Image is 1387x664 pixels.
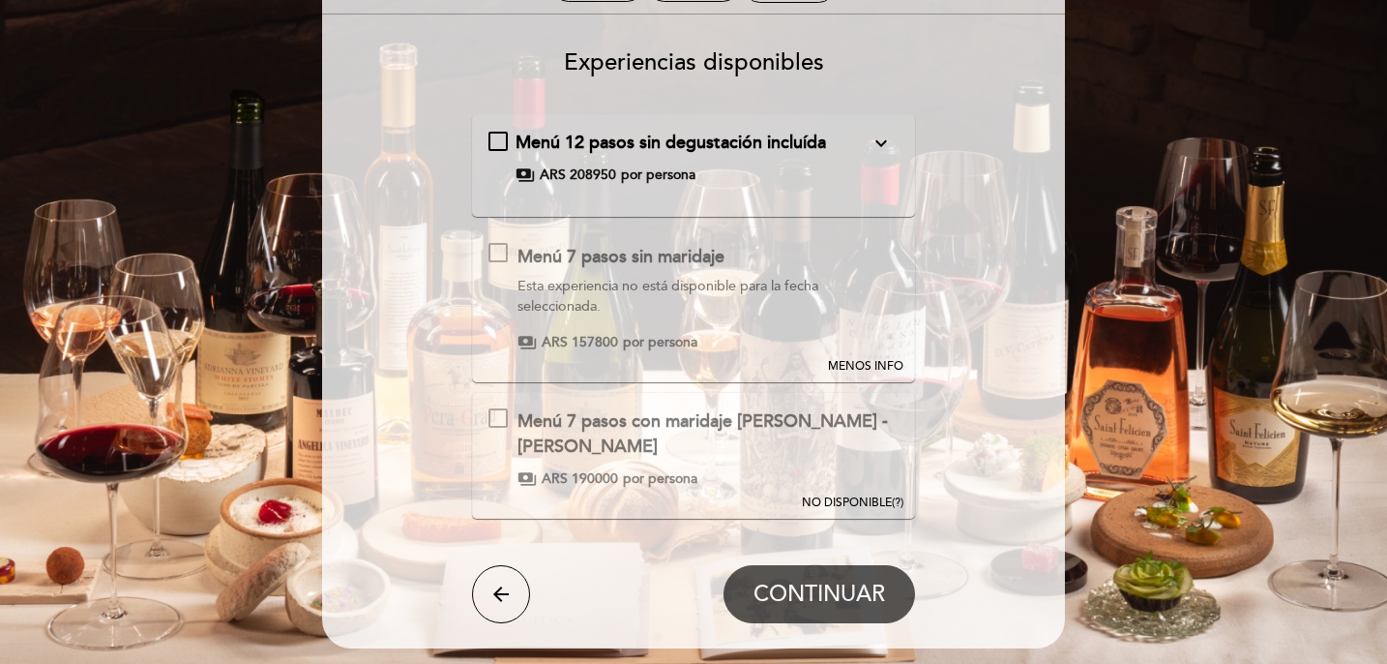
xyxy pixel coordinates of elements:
button: NO DISPONIBLE(?) [796,393,909,513]
span: por persona [623,333,697,352]
span: NO DISPONIBLE [802,496,892,510]
div: (?) [802,495,903,511]
button: expand_more [864,131,899,156]
i: expand_more [870,132,893,155]
span: payments [517,333,537,352]
span: Experiencias disponibles [564,48,824,76]
span: por persona [623,469,697,489]
i: arrow_back [489,583,513,606]
div: Esta experiencia no está disponible para la fecha seleccionada. [517,277,899,317]
button: arrow_back [472,565,530,623]
span: ARS 208950 [540,166,616,185]
span: payments [516,166,535,185]
div: Menú 7 pasos sin maridaje [517,245,899,270]
div: Menú 7 pasos con maridaje [PERSON_NAME] - [PERSON_NAME] [517,409,899,459]
span: CONTINUAR [753,581,885,608]
span: Menú 12 pasos sin degustación incluída [516,132,826,153]
span: ARS 157800 [542,333,618,352]
button: MENOS INFO [822,227,909,376]
span: ARS 190000 [542,469,618,489]
md-checkbox: Menú 12 pasos sin degustación incluída expand_more Incluye:Menú degustación 12 pasosServicio de a... [488,131,900,185]
span: payments [517,469,537,489]
button: CONTINUAR [723,565,915,623]
span: MENOS INFO [828,358,903,375]
span: por persona [621,166,695,185]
